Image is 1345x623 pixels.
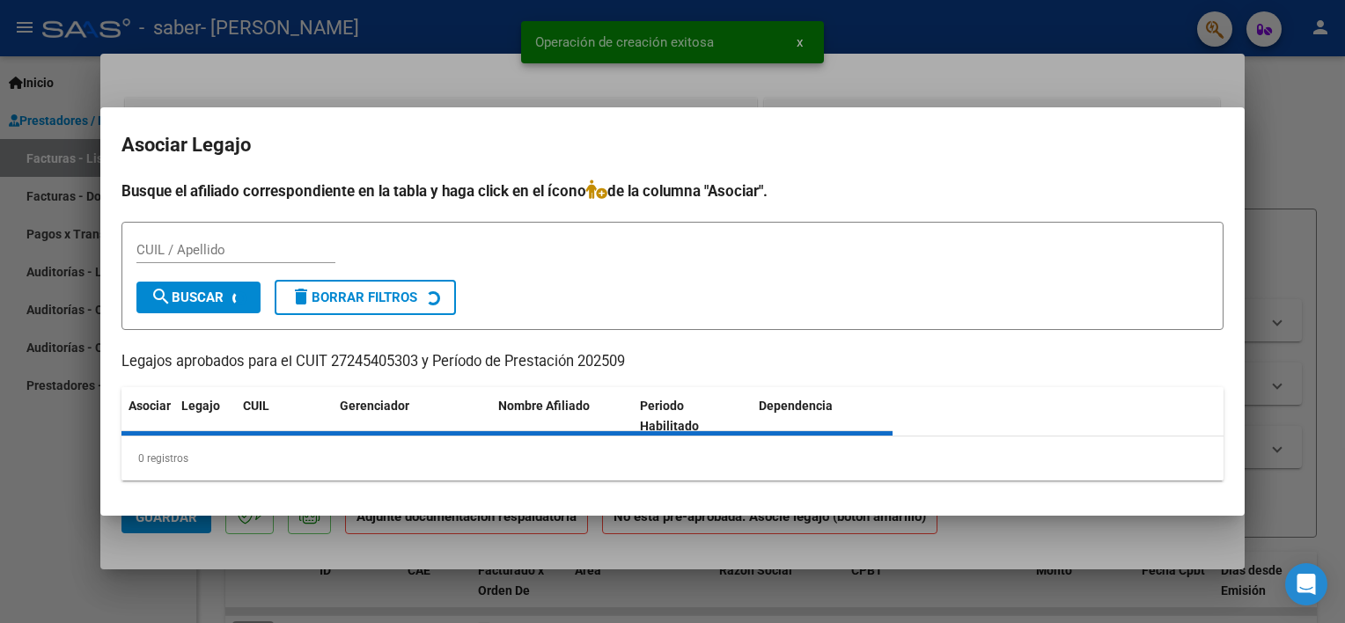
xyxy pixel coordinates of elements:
[243,399,269,413] span: CUIL
[498,399,590,413] span: Nombre Afiliado
[121,436,1224,480] div: 0 registros
[151,290,224,305] span: Buscar
[290,290,417,305] span: Borrar Filtros
[491,387,633,445] datatable-header-cell: Nombre Afiliado
[752,387,893,445] datatable-header-cell: Dependencia
[333,387,491,445] datatable-header-cell: Gerenciador
[759,399,833,413] span: Dependencia
[340,399,409,413] span: Gerenciador
[236,387,333,445] datatable-header-cell: CUIL
[121,387,174,445] datatable-header-cell: Asociar
[121,128,1224,162] h2: Asociar Legajo
[181,399,220,413] span: Legajo
[121,351,1224,373] p: Legajos aprobados para el CUIT 27245405303 y Período de Prestación 202509
[136,282,261,313] button: Buscar
[174,387,236,445] datatable-header-cell: Legajo
[121,180,1224,202] h4: Busque el afiliado correspondiente en la tabla y haga click en el ícono de la columna "Asociar".
[290,286,312,307] mat-icon: delete
[129,399,171,413] span: Asociar
[633,387,752,445] datatable-header-cell: Periodo Habilitado
[640,399,699,433] span: Periodo Habilitado
[275,280,456,315] button: Borrar Filtros
[1285,563,1327,605] div: Open Intercom Messenger
[151,286,172,307] mat-icon: search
